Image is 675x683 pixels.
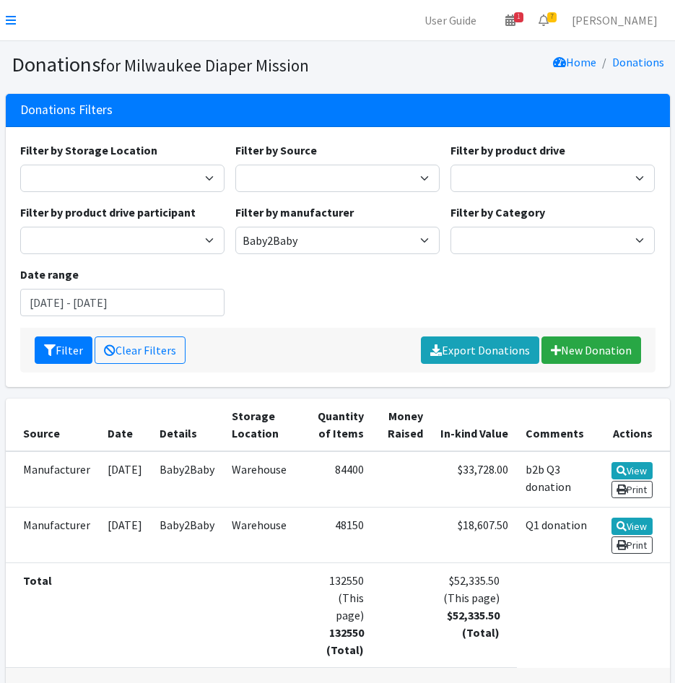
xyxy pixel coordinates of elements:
th: Source [6,399,99,451]
a: User Guide [413,6,488,35]
label: Date range [20,266,79,283]
button: Filter [35,336,92,364]
a: Home [553,55,596,69]
h1: Donations [12,52,333,77]
td: [DATE] [99,451,151,508]
th: Details [151,399,223,451]
td: $18,607.50 [432,507,517,562]
span: 7 [547,12,557,22]
td: Warehouse [223,451,302,508]
a: 7 [527,6,560,35]
a: New Donation [541,336,641,364]
a: Print [611,536,653,554]
td: [DATE] [99,507,151,562]
a: [PERSON_NAME] [560,6,669,35]
th: Storage Location [223,399,302,451]
input: January 1, 2011 - December 31, 2011 [20,289,225,316]
label: Filter by product drive [450,142,565,159]
th: Quantity of Items [301,399,373,451]
a: Clear Filters [95,336,186,364]
label: Filter by Category [450,204,545,221]
span: 1 [514,12,523,22]
th: Money Raised [373,399,431,451]
td: Warehouse [223,507,302,562]
small: for Milwaukee Diaper Mission [100,55,309,76]
label: Filter by Storage Location [20,142,157,159]
a: Print [611,481,653,498]
th: Date [99,399,151,451]
th: Actions [596,399,669,451]
strong: 132550 (Total) [326,625,364,657]
a: View [611,518,653,535]
label: Filter by product drive participant [20,204,196,221]
a: Export Donations [421,336,539,364]
h3: Donations Filters [20,103,113,118]
strong: $52,335.50 (Total) [447,608,500,640]
td: Manufacturer [6,507,99,562]
label: Filter by Source [235,142,317,159]
td: 48150 [301,507,373,562]
a: 1 [494,6,527,35]
td: $33,728.00 [432,451,517,508]
td: Q1 donation [517,507,596,562]
th: In-kind Value [432,399,517,451]
td: b2b Q3 donation [517,451,596,508]
a: View [611,462,653,479]
td: Baby2Baby [151,507,223,562]
td: Manufacturer [6,451,99,508]
th: Comments [517,399,596,451]
td: $52,335.50 (This page) [432,563,517,668]
strong: Total [23,573,52,588]
td: 84400 [301,451,373,508]
td: Baby2Baby [151,451,223,508]
a: Donations [612,55,664,69]
td: 132550 (This page) [301,563,373,668]
label: Filter by manufacturer [235,204,354,221]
